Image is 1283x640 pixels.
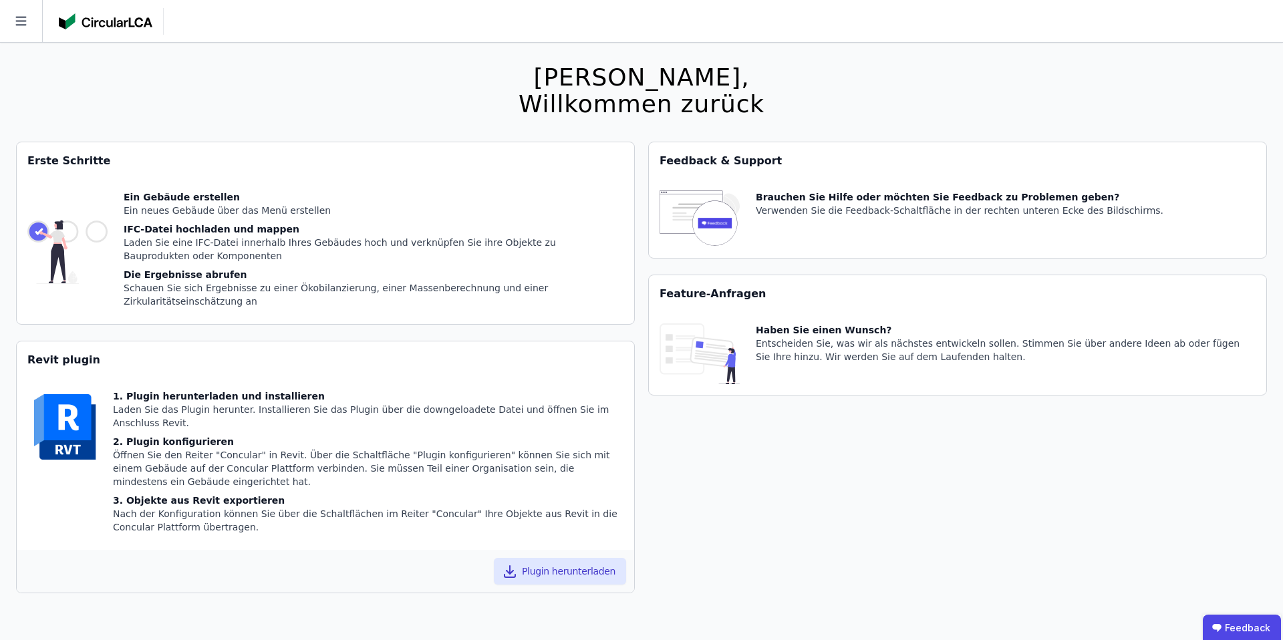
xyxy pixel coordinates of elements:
div: Entscheiden Sie, was wir als nächstes entwickeln sollen. Stimmen Sie über andere Ideen ab oder fü... [756,337,1256,363]
div: Feedback & Support [649,142,1266,180]
div: Willkommen zurück [519,91,764,118]
div: 3. Objekte aus Revit exportieren [113,494,623,507]
div: 1. Plugin herunterladen und installieren [113,389,623,403]
div: Brauchen Sie Hilfe oder möchten Sie Feedback zu Problemen geben? [756,190,1163,204]
div: [PERSON_NAME], [519,64,764,91]
img: feature_request_tile-UiXE1qGU.svg [660,323,740,384]
div: Ein neues Gebäude über das Menü erstellen [124,204,623,217]
div: Verwenden Sie die Feedback-Schaltfläche in der rechten unteren Ecke des Bildschirms. [756,204,1163,217]
div: 2. Plugin konfigurieren [113,435,623,448]
div: Die Ergebnisse abrufen [124,268,623,281]
div: Nach der Konfiguration können Sie über die Schaltflächen im Reiter "Concular" Ihre Objekte aus Re... [113,507,623,534]
div: Schauen Sie sich Ergebnisse zu einer Ökobilanzierung, einer Massenberechnung und einer Zirkularit... [124,281,623,308]
button: Plugin herunterladen [494,558,626,585]
div: Feature-Anfragen [649,275,1266,313]
div: Erste Schritte [17,142,634,180]
div: Laden Sie das Plugin herunter. Installieren Sie das Plugin über die downgeloadete Datei und öffne... [113,403,623,430]
div: Haben Sie einen Wunsch? [756,323,1256,337]
img: revit-YwGVQcbs.svg [27,389,102,464]
div: Ein Gebäude erstellen [124,190,623,204]
img: Concular [59,13,152,29]
div: IFC-Datei hochladen und mappen [124,222,623,236]
div: Laden Sie eine IFC-Datei innerhalb Ihres Gebäudes hoch und verknüpfen Sie ihre Objekte zu Bauprod... [124,236,623,263]
div: Revit plugin [17,341,634,379]
img: feedback-icon-HCTs5lye.svg [660,190,740,247]
img: getting_started_tile-DrF_GRSv.svg [27,190,108,313]
div: Öffnen Sie den Reiter "Concular" in Revit. Über die Schaltfläche "Plugin konfigurieren" können Si... [113,448,623,488]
